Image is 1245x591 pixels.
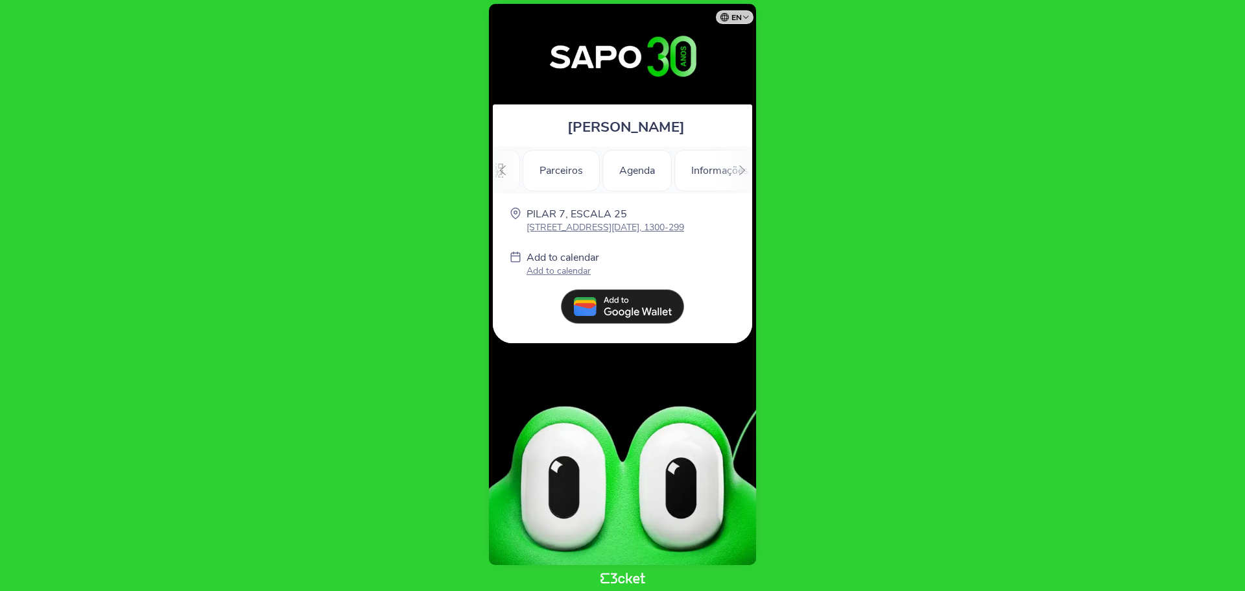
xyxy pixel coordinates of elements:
[527,250,599,280] a: Add to calendar Add to calendar
[674,162,816,176] a: Informações Adicionais
[561,289,684,324] img: en_add_to_google_wallet.5c177d4c.svg
[523,150,600,191] div: Parceiros
[523,162,600,176] a: Parceiros
[527,265,599,277] p: Add to calendar
[602,150,672,191] div: Agenda
[527,250,599,265] p: Add to calendar
[527,207,684,234] a: PILAR 7, ESCALA 25 [STREET_ADDRESS][DATE], 1300-299
[567,117,685,137] span: [PERSON_NAME]
[602,162,672,176] a: Agenda
[674,150,816,191] div: Informações Adicionais
[527,221,684,234] p: [STREET_ADDRESS][DATE], 1300-299
[501,17,744,98] img: 30º Aniversário SAPO
[527,207,684,221] p: PILAR 7, ESCALA 25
